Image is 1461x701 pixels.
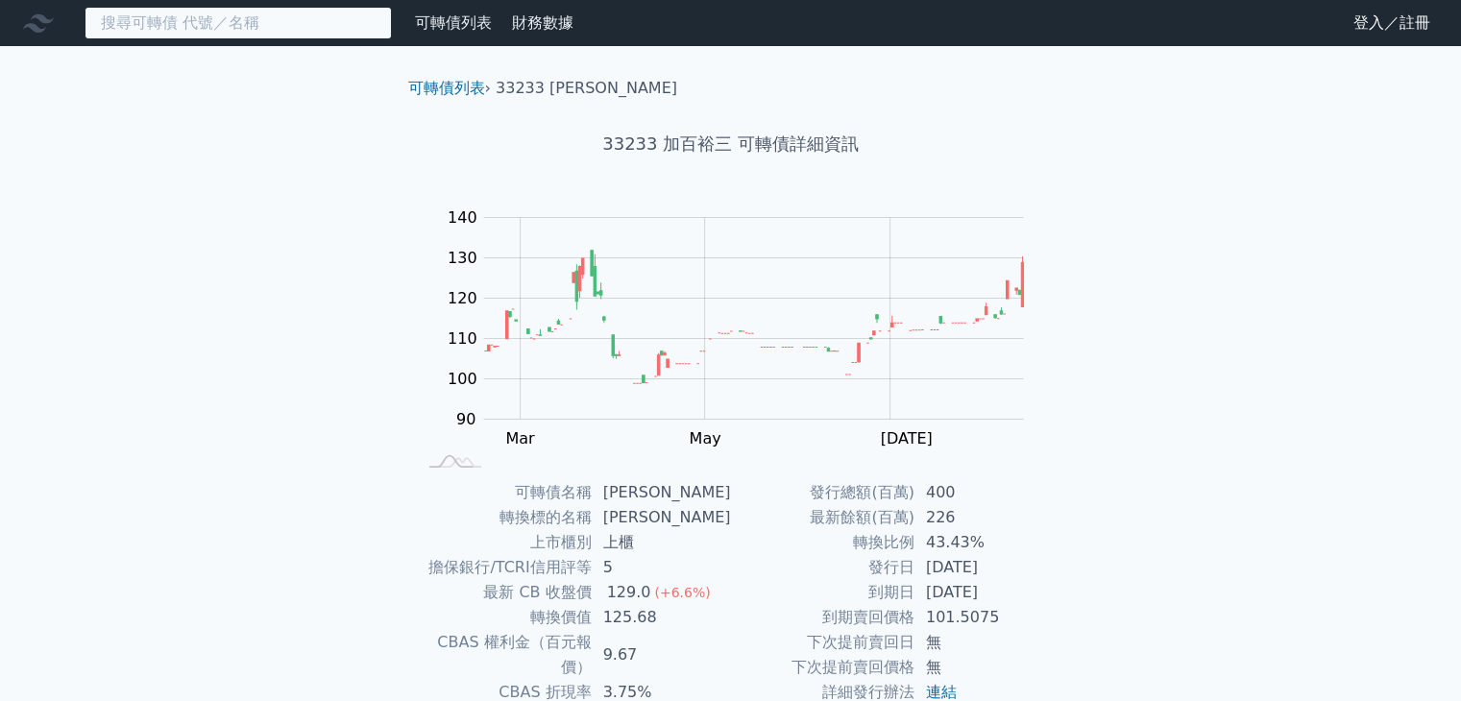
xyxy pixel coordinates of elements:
input: 搜尋可轉債 代號／名稱 [85,7,392,39]
tspan: May [689,429,720,447]
a: 可轉債列表 [415,13,492,32]
td: [DATE] [914,555,1046,580]
span: (+6.6%) [654,585,710,600]
td: 發行總額(百萬) [731,480,914,505]
tspan: 130 [448,249,477,267]
td: 下次提前賣回日 [731,630,914,655]
td: 226 [914,505,1046,530]
td: 9.67 [592,630,731,680]
tspan: 90 [456,410,475,428]
tspan: Mar [505,429,535,447]
tspan: 140 [448,208,477,227]
td: [DATE] [914,580,1046,605]
td: [PERSON_NAME] [592,505,731,530]
td: 最新餘額(百萬) [731,505,914,530]
td: 400 [914,480,1046,505]
td: 到期賣回價格 [731,605,914,630]
tspan: 120 [448,289,477,307]
td: 可轉債名稱 [416,480,592,505]
td: [PERSON_NAME] [592,480,731,505]
td: 擔保銀行/TCRI信用評等 [416,555,592,580]
li: 33233 [PERSON_NAME] [496,77,677,100]
tspan: 110 [448,329,477,348]
td: 到期日 [731,580,914,605]
td: CBAS 權利金（百元報價） [416,630,592,680]
h1: 33233 加百裕三 可轉債詳細資訊 [393,131,1069,157]
td: 無 [914,655,1046,680]
li: › [408,77,491,100]
div: 129.0 [603,580,655,605]
td: 下次提前賣回價格 [731,655,914,680]
tspan: 100 [448,370,477,388]
td: 125.68 [592,605,731,630]
g: Chart [437,208,1052,487]
td: 上櫃 [592,530,731,555]
a: 登入／註冊 [1338,8,1446,38]
td: 43.43% [914,530,1046,555]
td: 發行日 [731,555,914,580]
td: 無 [914,630,1046,655]
tspan: [DATE] [880,429,932,447]
td: 轉換標的名稱 [416,505,592,530]
td: 101.5075 [914,605,1046,630]
a: 可轉債列表 [408,79,485,97]
td: 轉換價值 [416,605,592,630]
a: 財務數據 [512,13,573,32]
td: 最新 CB 收盤價 [416,580,592,605]
td: 5 [592,555,731,580]
a: 連結 [926,683,957,701]
td: 轉換比例 [731,530,914,555]
td: 上市櫃別 [416,530,592,555]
